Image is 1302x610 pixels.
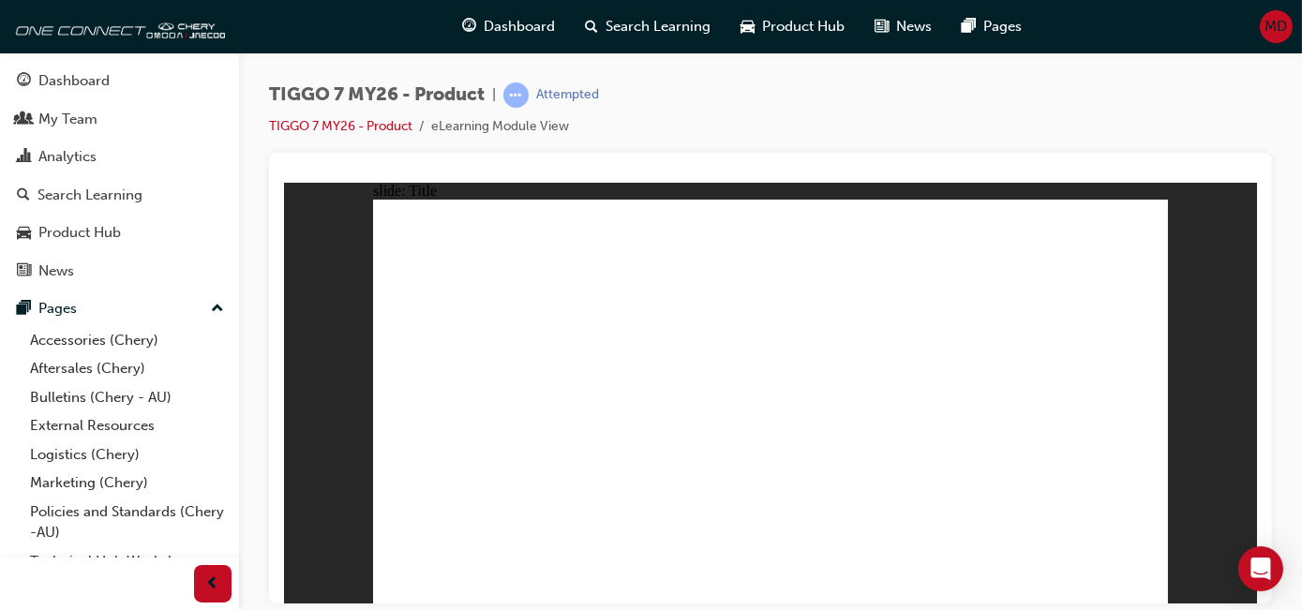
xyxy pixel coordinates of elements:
a: Policies and Standards (Chery -AU) [22,498,232,547]
a: News [7,254,232,289]
span: search-icon [586,15,599,38]
span: news-icon [17,263,31,280]
a: pages-iconPages [948,7,1038,46]
span: TIGGO 7 MY26 - Product [269,84,485,106]
a: Technical Hub Workshop information [22,547,232,597]
span: car-icon [741,15,756,38]
span: | [492,84,496,106]
button: DashboardMy TeamAnalyticsSearch LearningProduct HubNews [7,60,232,291]
div: Open Intercom Messenger [1238,546,1283,591]
span: news-icon [875,15,890,38]
span: up-icon [211,297,224,321]
span: MD [1265,16,1288,37]
a: Marketing (Chery) [22,469,232,498]
span: prev-icon [206,573,220,596]
div: Product Hub [38,222,121,244]
a: External Resources [22,411,232,440]
a: Logistics (Chery) [22,440,232,469]
img: oneconnect [9,7,225,45]
span: News [897,16,933,37]
div: News [38,260,74,282]
div: My Team [38,109,97,130]
div: Analytics [38,146,97,168]
span: guage-icon [17,73,31,90]
button: Pages [7,291,232,326]
div: Dashboard [38,70,110,92]
span: learningRecordVerb_ATTEMPT-icon [503,82,529,108]
a: My Team [7,102,232,137]
li: eLearning Module View [431,116,569,138]
a: Dashboard [7,64,232,98]
a: Search Learning [7,178,232,213]
span: search-icon [17,187,30,204]
a: car-iconProduct Hub [726,7,861,46]
span: people-icon [17,112,31,128]
div: Pages [38,298,77,320]
span: chart-icon [17,149,31,166]
a: guage-iconDashboard [448,7,571,46]
a: search-iconSearch Learning [571,7,726,46]
span: guage-icon [463,15,477,38]
a: news-iconNews [861,7,948,46]
span: Pages [984,16,1023,37]
button: MD [1260,10,1293,43]
a: Bulletins (Chery - AU) [22,383,232,412]
a: Aftersales (Chery) [22,354,232,383]
div: Attempted [536,86,599,104]
a: Analytics [7,140,232,174]
span: car-icon [17,225,31,242]
span: pages-icon [963,15,977,38]
a: TIGGO 7 MY26 - Product [269,118,412,134]
div: Search Learning [37,185,142,206]
span: Dashboard [485,16,556,37]
span: pages-icon [17,301,31,318]
span: Product Hub [763,16,846,37]
a: Product Hub [7,216,232,250]
span: Search Learning [606,16,711,37]
a: Accessories (Chery) [22,326,232,355]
